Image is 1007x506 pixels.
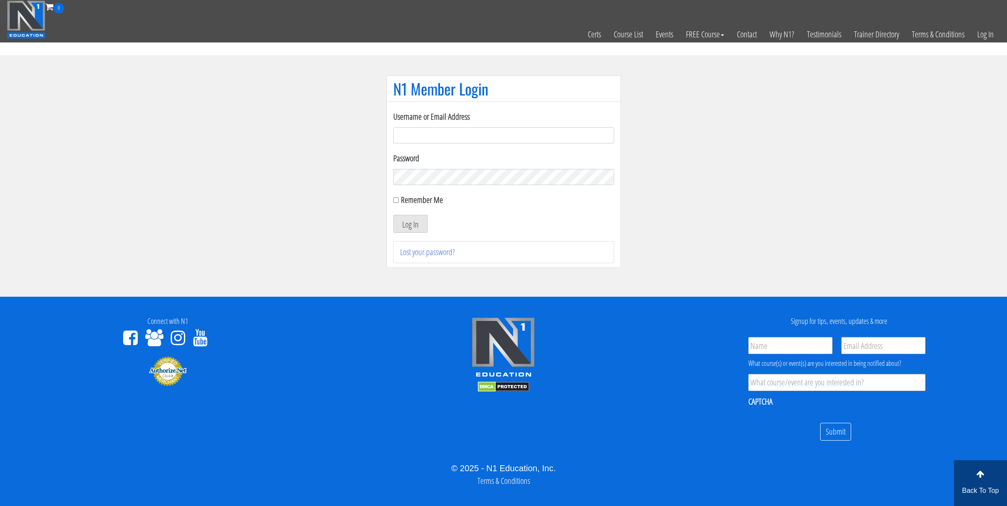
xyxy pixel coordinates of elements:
[731,14,763,55] a: Contact
[149,356,187,386] img: Authorize.Net Merchant - Click to Verify
[748,374,925,391] input: What course/event are you interested in?
[54,3,64,14] span: 0
[678,317,1001,326] h4: Signup for tips, events, updates & more
[748,396,773,407] label: CAPTCHA
[820,423,851,441] input: Submit
[7,0,45,39] img: n1-education
[971,14,1000,55] a: Log In
[748,358,925,368] div: What course(s) or event(s) are you interested in being notified about?
[607,14,649,55] a: Course List
[401,194,443,205] label: Remember Me
[954,486,1007,496] p: Back To Top
[393,110,614,123] label: Username or Email Address
[393,152,614,165] label: Password
[581,14,607,55] a: Certs
[477,475,530,486] a: Terms & Conditions
[45,1,64,12] a: 0
[393,215,428,233] button: Log In
[763,14,801,55] a: Why N1?
[478,382,529,392] img: DMCA.com Protection Status
[748,337,832,354] input: Name
[649,14,680,55] a: Events
[841,337,925,354] input: Email Address
[6,462,1001,475] div: © 2025 - N1 Education, Inc.
[905,14,971,55] a: Terms & Conditions
[6,317,329,326] h4: Connect with N1
[471,317,535,380] img: n1-edu-logo
[400,246,455,258] a: Lost your password?
[848,14,905,55] a: Trainer Directory
[393,80,614,97] h1: N1 Member Login
[680,14,731,55] a: FREE Course
[801,14,848,55] a: Testimonials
